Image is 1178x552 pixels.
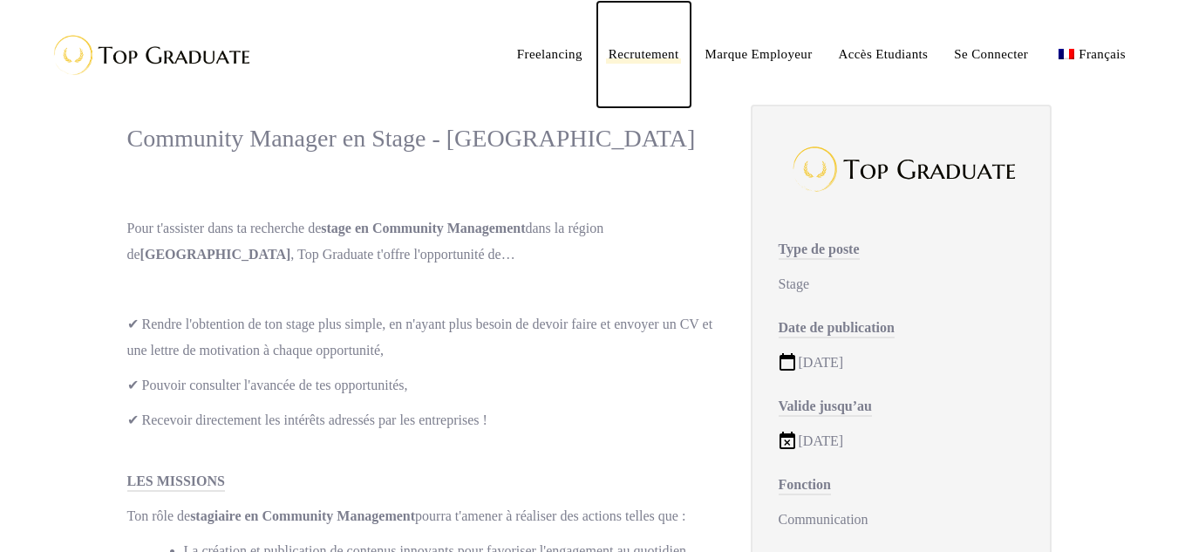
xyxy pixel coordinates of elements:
p: Pour t'assister dans ta recherche de dans la région de , Top Graduate t'offre l'opportunité de… [127,215,716,268]
span: Date de publication [779,320,895,338]
strong: stagiaire en Community Management [190,508,415,523]
span: Marque Employeur [705,47,813,61]
strong: [GEOGRAPHIC_DATA] [140,247,291,262]
p: ✔ Pouvoir consulter l'avancée de tes opportunités, [127,372,716,399]
div: Community Manager en Stage - [GEOGRAPHIC_DATA] [127,122,716,154]
strong: stage en Community Management [321,221,525,235]
p: ✔ Recevoir directement les intérêts adressés par les entreprises ! [127,407,716,433]
img: Français [1059,49,1074,59]
div: Communication [779,507,1024,533]
div: [DATE] [779,428,1024,454]
div: Stage [779,271,1024,297]
span: Type de poste [779,242,860,260]
span: Valide jusqu’au [779,399,872,417]
p: ✔ Rendre l'obtention de ton stage plus simple, en n'ayant plus besoin de devoir faire et envoyer ... [127,311,716,364]
span: Freelancing [517,47,582,61]
span: Se Connecter [954,47,1028,61]
div: [DATE] [779,350,1024,376]
span: Accès Etudiants [839,47,929,61]
span: Français [1079,47,1126,61]
span: Fonction [779,477,831,495]
span: Recrutement [609,47,679,61]
p: Ton rôle de pourra t'amener à réaliser des actions telles que : [127,503,716,529]
img: Top Graduate [39,26,257,83]
img: Top Graduate [783,137,1018,201]
span: LES MISSIONS [127,474,226,492]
